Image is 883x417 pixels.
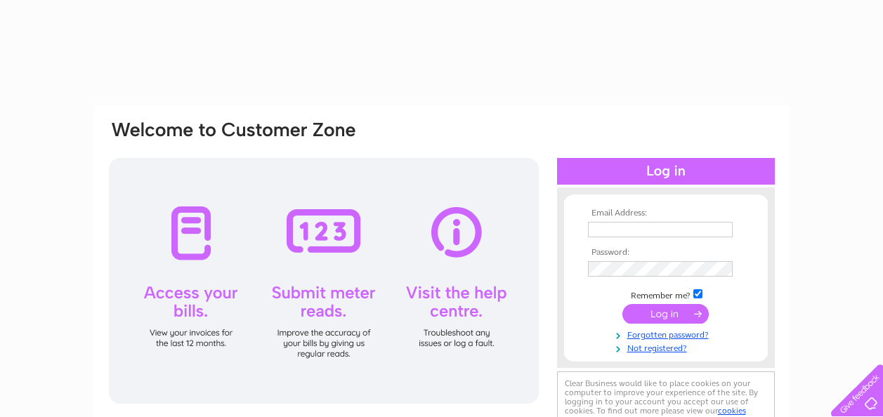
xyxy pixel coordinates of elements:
[588,340,747,354] a: Not registered?
[584,208,747,218] th: Email Address:
[584,248,747,258] th: Password:
[584,287,747,301] td: Remember me?
[622,304,709,324] input: Submit
[588,327,747,340] a: Forgotten password?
